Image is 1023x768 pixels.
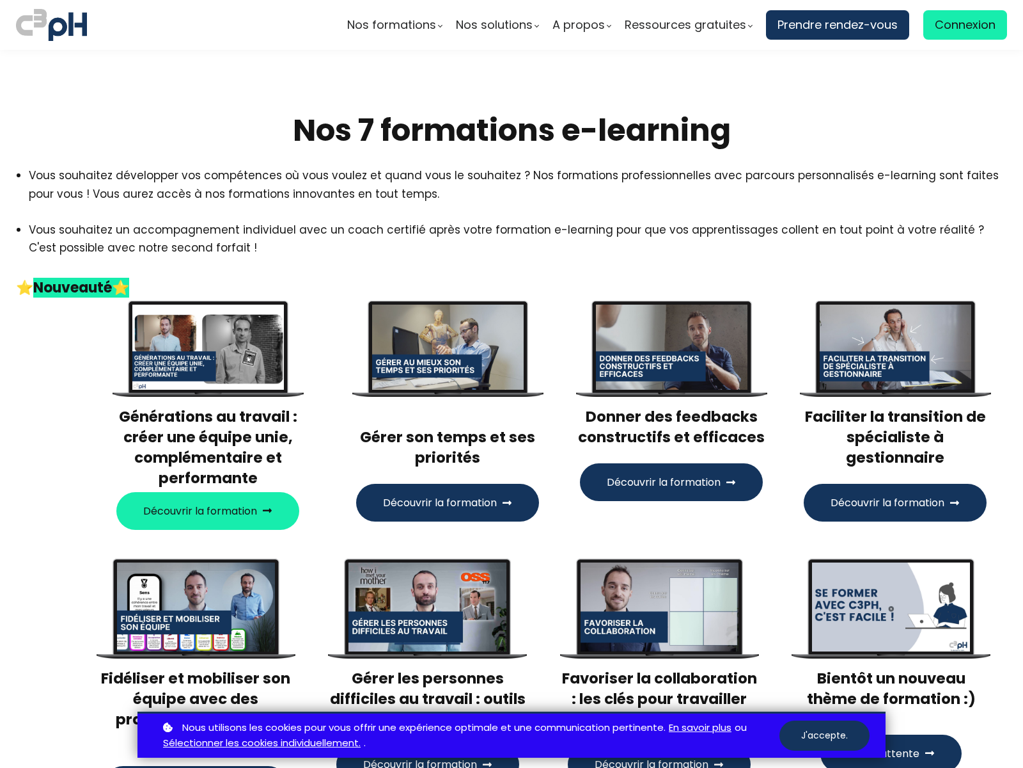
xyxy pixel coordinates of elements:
img: logo C3PH [16,6,87,44]
a: En savoir plus [669,720,731,736]
button: Découvrir la formation [804,484,987,522]
span: Prendre rendez-vous [777,15,898,35]
p: ou . [160,720,779,752]
span: A propos [552,15,605,35]
li: Vous souhaitez développer vos compétences où vous voulez et quand vous le souhaitez ? Nos formati... [29,166,1007,202]
a: Connexion [923,10,1007,40]
h2: Nos 7 formations e-learning [16,111,1007,150]
h3: Générations au travail : créer une équipe unie, complémentaire et performante [112,406,304,489]
span: Nous utilisons les cookies pour vous offrir une expérience optimale et une communication pertinente. [182,720,666,736]
span: Nos formations [347,15,436,35]
h3: Gérer les personnes difficiles au travail : outils et stratégies efficaces [328,668,528,730]
li: Vous souhaitez un accompagnement individuel avec un coach certifié après votre formation e-learni... [29,221,1007,275]
a: Sélectionner les cookies individuellement. [163,735,361,751]
a: Prendre rendez-vous [766,10,909,40]
span: Découvrir la formation [143,503,257,519]
strong: Nouveauté⭐ [33,278,129,298]
h3: Faciliter la transition de spécialiste à gestionnaire [799,406,991,468]
span: Nos solutions [456,15,533,35]
button: Découvrir la formation [116,492,299,530]
span: Découvrir la formation [831,495,944,511]
span: Ressources gratuites [625,15,746,35]
h3: Favoriser la collaboration : les clés pour travailler ensemble avec succès [559,668,760,730]
h3: Fidéliser et mobiliser son équipe avec des pratiques de gestion innovantes [96,668,296,751]
button: Découvrir la formation [356,484,539,522]
button: Découvrir la formation [580,463,763,501]
h3: Gérer son temps et ses priorités [352,406,543,468]
button: J'accepte. [779,721,870,751]
h3: Bientôt un nouveau thème de formation :) [792,668,992,709]
h3: Donner des feedbacks constructifs et efficaces [575,406,767,447]
span: Connexion [935,15,996,35]
span: Découvrir la formation [607,474,721,490]
span: ⭐ [16,278,33,298]
span: Découvrir la formation [383,495,497,511]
